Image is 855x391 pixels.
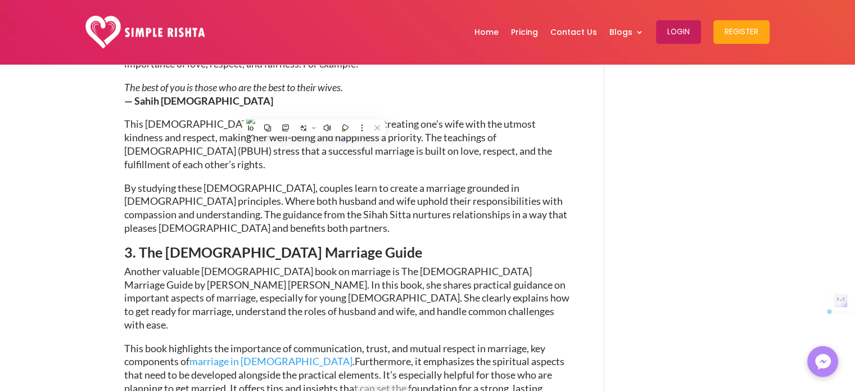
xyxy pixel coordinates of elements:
[550,3,597,61] a: Contact Us
[511,3,538,61] a: Pricing
[189,355,355,367] span: .
[812,350,834,373] img: Messenger
[124,95,273,107] span: — Sahih [DEMOGRAPHIC_DATA]
[124,182,567,234] span: By studying these [DEMOGRAPHIC_DATA], couples learn to create a marriage grounded in [DEMOGRAPHIC...
[124,118,552,170] span: This [DEMOGRAPHIC_DATA] highlights the importance of treating one’s wife with the utmost kindness...
[124,244,422,260] span: 3. The [DEMOGRAPHIC_DATA] Marriage Guide
[124,81,343,93] span: The best of you is those who are the best to their wives.
[474,3,499,61] a: Home
[124,265,569,331] span: Another valuable [DEMOGRAPHIC_DATA] book on marriage is The [DEMOGRAPHIC_DATA] Marriage Guide by ...
[124,44,537,70] span: Some notable [DEMOGRAPHIC_DATA] from the [PERSON_NAME] on marriage emphasize the importance of lo...
[713,20,770,44] button: Register
[189,355,352,367] a: marriage in [DEMOGRAPHIC_DATA]
[656,20,701,44] button: Login
[124,342,545,368] span: This book highlights the importance of communication, trust, and mutual respect in marriage, key ...
[713,3,770,61] a: Register
[609,3,644,61] a: Blogs
[656,3,701,61] a: Login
